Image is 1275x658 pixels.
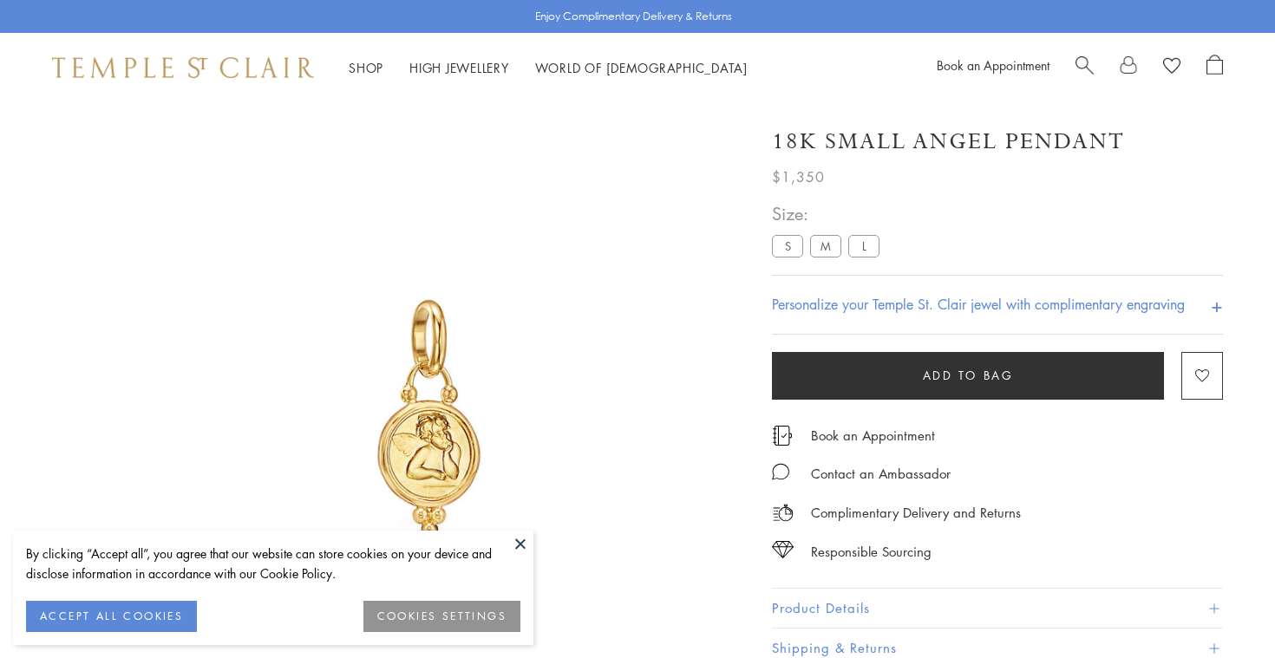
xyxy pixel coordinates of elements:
a: Book an Appointment [811,426,935,445]
div: By clicking “Accept all”, you agree that our website can store cookies on your device and disclos... [26,544,520,583]
h4: + [1211,289,1223,321]
img: MessageIcon-01_2.svg [772,463,789,480]
iframe: Gorgias live chat messenger [1188,577,1258,641]
img: icon_sourcing.svg [772,541,794,558]
h1: 18K Small Angel Pendant [772,127,1125,157]
p: Complimentary Delivery and Returns [811,502,1021,524]
a: ShopShop [349,59,383,76]
button: COOKIES SETTINGS [363,601,520,632]
h4: Personalize your Temple St. Clair jewel with complimentary engraving [772,294,1185,315]
a: Open Shopping Bag [1206,55,1223,81]
a: Search [1076,55,1094,81]
a: World of [DEMOGRAPHIC_DATA]World of [DEMOGRAPHIC_DATA] [535,59,748,76]
nav: Main navigation [349,57,748,79]
a: View Wishlist [1163,55,1180,81]
img: icon_appointment.svg [772,426,793,446]
div: Contact an Ambassador [811,463,951,485]
button: Product Details [772,589,1223,628]
div: Responsible Sourcing [811,541,932,563]
button: ACCEPT ALL COOKIES [26,601,197,632]
label: M [810,235,841,257]
button: Add to bag [772,352,1164,400]
span: Add to bag [923,366,1014,385]
label: S [772,235,803,257]
span: $1,350 [772,166,825,188]
img: Temple St. Clair [52,57,314,78]
p: Enjoy Complimentary Delivery & Returns [535,8,732,25]
a: Book an Appointment [937,56,1049,74]
img: icon_delivery.svg [772,502,794,524]
label: L [848,235,879,257]
span: Size: [772,199,886,228]
a: High JewelleryHigh Jewellery [409,59,509,76]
